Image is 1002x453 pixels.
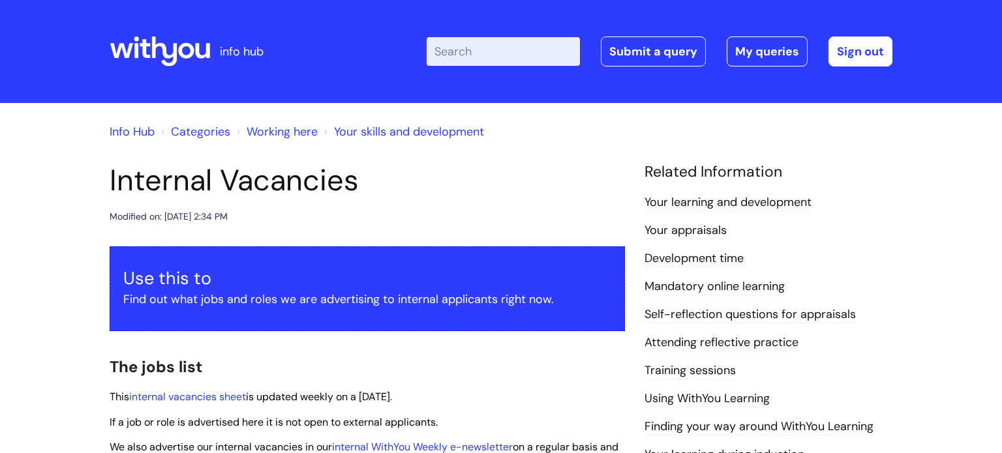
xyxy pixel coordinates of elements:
[110,124,155,139] a: Info Hub
[110,357,202,377] span: The jobs list
[110,209,228,225] div: Modified on: [DATE] 2:34 PM
[247,124,318,139] a: Working here
[645,306,856,323] a: Self-reflection questions for appraisals
[321,121,484,142] li: Your skills and development
[110,415,438,429] span: If a job or role is advertised here it is not open to external applicants.
[828,37,892,66] a: Sign out
[645,334,798,351] a: Attending reflective practice
[171,124,230,139] a: Categories
[158,121,230,142] li: Solution home
[601,37,706,66] a: Submit a query
[427,37,892,66] div: | -
[334,124,484,139] a: Your skills and development
[727,37,808,66] a: My queries
[234,121,318,142] li: Working here
[129,390,246,403] a: internal vacancies sheet
[645,418,873,435] a: Finding your way around WithYou Learning
[220,41,264,62] p: info hub
[110,163,625,198] h1: Internal Vacancies
[645,250,744,267] a: Development time
[427,37,580,66] input: Search
[645,194,812,211] a: Your learning and development
[645,278,785,295] a: Mandatory online learning
[123,289,611,310] p: Find out what jobs and roles we are advertising to internal applicants right now.
[110,390,392,403] span: This is updated weekly on a [DATE].
[645,362,736,379] a: Training sessions
[645,163,892,181] h4: Related Information
[645,222,727,239] a: Your appraisals
[123,268,611,289] h3: Use this to
[645,390,770,407] a: Using WithYou Learning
